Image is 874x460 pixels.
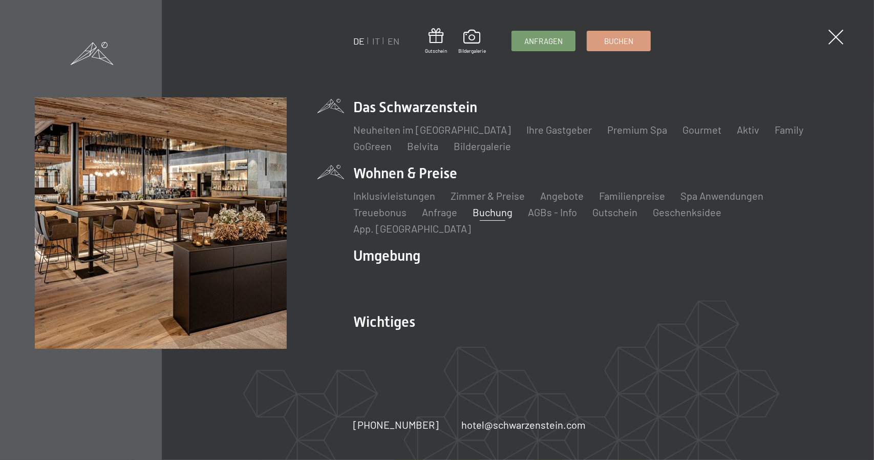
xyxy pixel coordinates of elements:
a: IT [372,35,380,47]
a: Bildergalerie [454,140,511,152]
span: Bildergalerie [458,47,486,54]
a: Inklusivleistungen [353,190,435,202]
a: [PHONE_NUMBER] [353,417,439,432]
span: Anfragen [524,36,563,47]
a: hotel@schwarzenstein.com [461,417,586,432]
a: App. [GEOGRAPHIC_DATA] [353,222,471,235]
a: Bildergalerie [458,30,486,54]
a: Premium Spa [607,123,667,136]
span: Buchen [604,36,633,47]
a: EN [388,35,399,47]
a: Gutschein [425,28,447,54]
a: Gutschein [592,206,637,218]
a: Anfrage [422,206,457,218]
a: Belvita [407,140,438,152]
a: Aktiv [737,123,759,136]
a: Anfragen [512,31,575,51]
a: Geschenksidee [653,206,721,218]
a: Neuheiten im [GEOGRAPHIC_DATA] [353,123,511,136]
a: GoGreen [353,140,392,152]
a: Treuebonus [353,206,407,218]
a: Ihre Gastgeber [526,123,592,136]
a: AGBs - Info [528,206,577,218]
a: Zimmer & Preise [451,190,525,202]
span: [PHONE_NUMBER] [353,419,439,431]
a: Family [775,123,803,136]
span: Gutschein [425,47,447,54]
a: Angebote [540,190,584,202]
a: Buchen [587,31,650,51]
a: Spa Anwendungen [680,190,763,202]
a: Gourmet [683,123,721,136]
a: DE [353,35,365,47]
a: Buchung [473,206,513,218]
a: Familienpreise [599,190,665,202]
